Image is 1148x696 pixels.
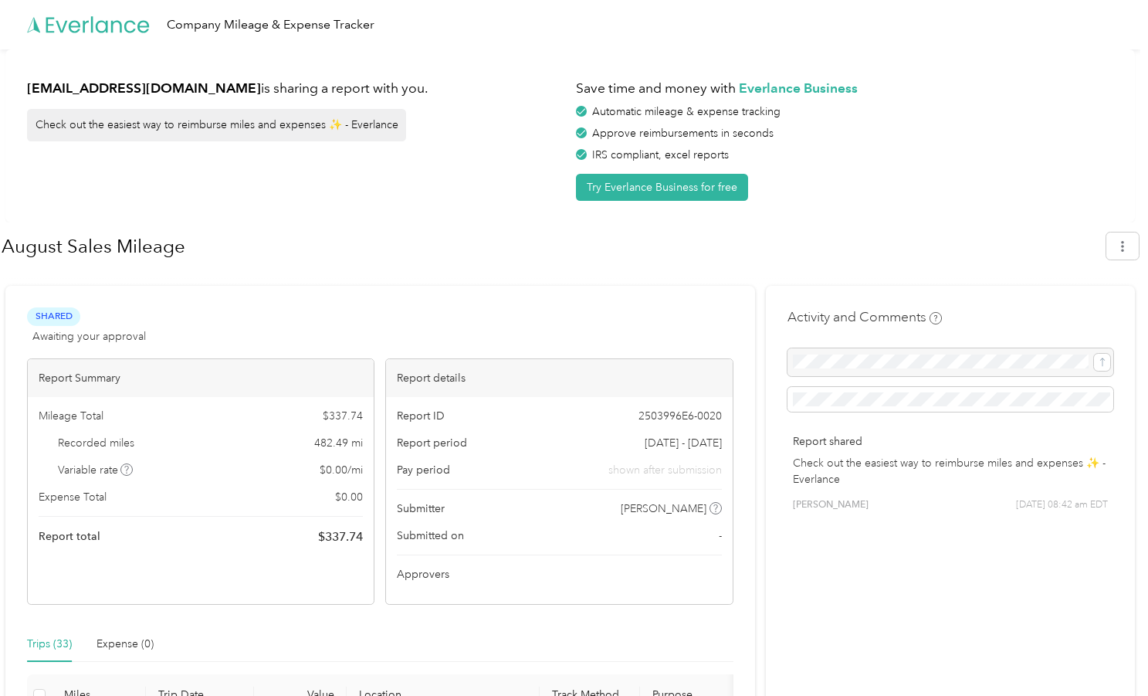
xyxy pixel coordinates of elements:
span: Approvers [397,566,449,582]
span: [DATE] - [DATE] [645,435,722,451]
h1: Save time and money with [576,79,1114,98]
span: Variable rate [58,462,134,478]
strong: Everlance Business [739,80,858,96]
strong: [EMAIL_ADDRESS][DOMAIN_NAME] [27,80,261,96]
div: Expense (0) [97,636,154,653]
span: $ 0.00 [335,489,363,505]
span: Approve reimbursements in seconds [592,127,774,140]
span: Submitted on [397,528,464,544]
span: [PERSON_NAME] [793,498,869,512]
span: [PERSON_NAME] [621,501,706,517]
p: Report shared [793,433,1108,450]
div: Report details [386,359,732,397]
div: Company Mileage & Expense Tracker [167,15,374,35]
span: Expense Total [39,489,107,505]
h1: August Sales Mileage [2,228,1096,265]
span: 2503996E6-0020 [638,408,722,424]
div: Report Summary [28,359,374,397]
span: Automatic mileage & expense tracking [592,105,781,118]
span: Report total [39,528,100,545]
span: Report ID [397,408,445,424]
span: Recorded miles [58,435,134,451]
span: $ 337.74 [323,408,363,424]
div: Check out the easiest way to reimburse miles and expenses ✨ - Everlance [27,109,406,141]
span: Shared [27,307,80,325]
span: shown after submission [608,462,722,478]
span: Pay period [397,462,450,478]
h4: Activity and Comments [787,307,942,327]
span: - [719,528,722,544]
button: Try Everlance Business for free [576,174,748,201]
span: Report period [397,435,467,451]
h1: is sharing a report with you. [27,79,565,98]
span: 482.49 mi [314,435,363,451]
span: Submitter [397,501,445,517]
span: Mileage Total [39,408,103,424]
span: [DATE] 08:42 am EDT [1016,498,1108,512]
span: $ 0.00 / mi [320,462,363,478]
p: Check out the easiest way to reimburse miles and expenses ✨ - Everlance [793,455,1108,487]
span: $ 337.74 [318,528,363,546]
span: IRS compliant, excel reports [592,148,729,161]
div: Trips (33) [27,636,72,653]
span: Awaiting your approval [32,328,146,345]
